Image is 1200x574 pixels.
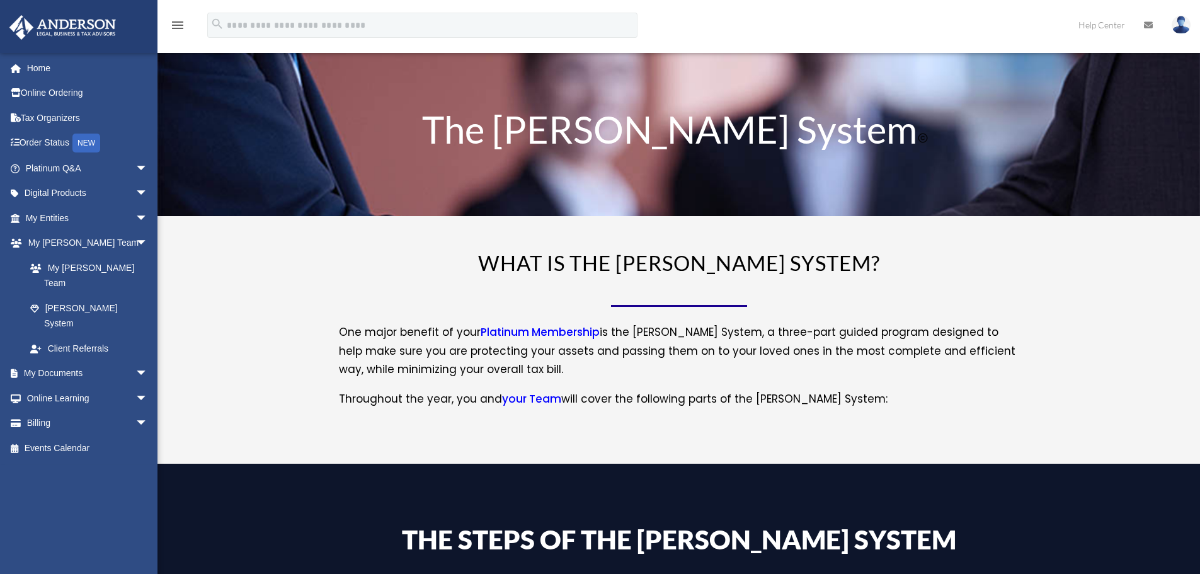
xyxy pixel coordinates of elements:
[9,156,167,181] a: Platinum Q&Aarrow_drop_down
[170,22,185,33] a: menu
[135,361,161,387] span: arrow_drop_down
[210,17,224,31] i: search
[481,324,600,346] a: Platinum Membership
[9,386,167,411] a: Online Learningarrow_drop_down
[72,134,100,152] div: NEW
[9,81,167,106] a: Online Ordering
[9,205,167,231] a: My Entitiesarrow_drop_down
[1172,16,1191,34] img: User Pic
[135,231,161,256] span: arrow_drop_down
[9,105,167,130] a: Tax Organizers
[170,18,185,33] i: menu
[135,386,161,411] span: arrow_drop_down
[9,231,167,256] a: My [PERSON_NAME] Teamarrow_drop_down
[339,323,1019,390] p: One major benefit of your is the [PERSON_NAME] System, a three-part guided program designed to he...
[9,435,167,461] a: Events Calendar
[18,296,161,336] a: [PERSON_NAME] System
[9,181,167,206] a: Digital Productsarrow_drop_down
[18,336,167,361] a: Client Referrals
[135,156,161,181] span: arrow_drop_down
[9,361,167,386] a: My Documentsarrow_drop_down
[339,110,1019,154] h1: The [PERSON_NAME] System
[339,390,1019,409] p: Throughout the year, you and will cover the following parts of the [PERSON_NAME] System:
[6,15,120,40] img: Anderson Advisors Platinum Portal
[9,130,167,156] a: Order StatusNEW
[478,250,880,275] span: WHAT IS THE [PERSON_NAME] SYSTEM?
[18,255,167,296] a: My [PERSON_NAME] Team
[9,55,167,81] a: Home
[135,205,161,231] span: arrow_drop_down
[135,411,161,437] span: arrow_drop_down
[339,526,1019,559] h4: The Steps of the [PERSON_NAME] System
[502,391,561,413] a: your Team
[135,181,161,207] span: arrow_drop_down
[9,411,167,436] a: Billingarrow_drop_down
